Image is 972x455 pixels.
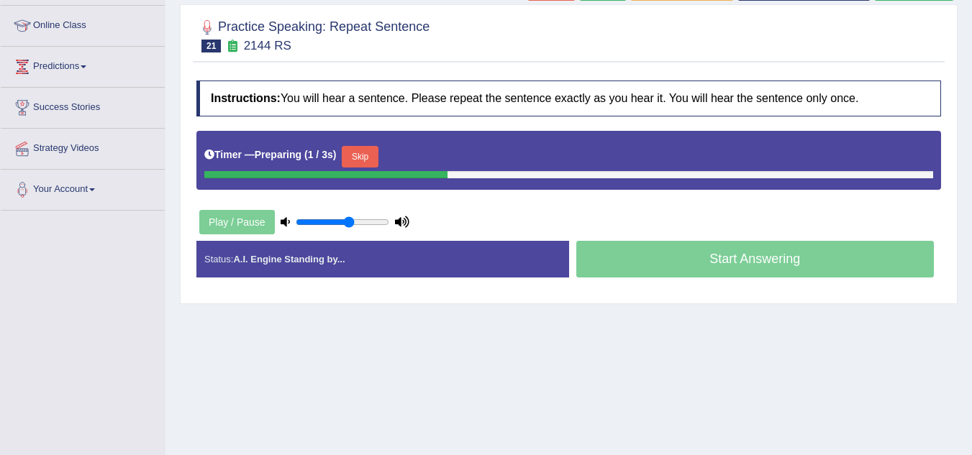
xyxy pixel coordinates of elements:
button: Skip [342,146,378,167]
b: 1 / 3s [308,149,333,160]
b: ( [304,149,308,160]
a: Your Account [1,170,165,206]
b: ) [333,149,337,160]
a: Success Stories [1,88,165,124]
h4: You will hear a sentence. Please repeat the sentence exactly as you hear it. You will hear the se... [196,81,941,116]
small: Exam occurring question [224,40,240,53]
h2: Practice Speaking: Repeat Sentence [196,17,430,52]
a: Predictions [1,47,165,83]
b: Preparing [255,149,301,160]
strong: A.I. Engine Standing by... [233,254,345,265]
b: Instructions: [211,92,281,104]
h5: Timer — [204,150,336,160]
a: Strategy Videos [1,129,165,165]
small: 2144 RS [244,39,291,52]
a: Online Class [1,6,165,42]
div: Status: [196,241,569,277]
span: 21 [201,40,221,52]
